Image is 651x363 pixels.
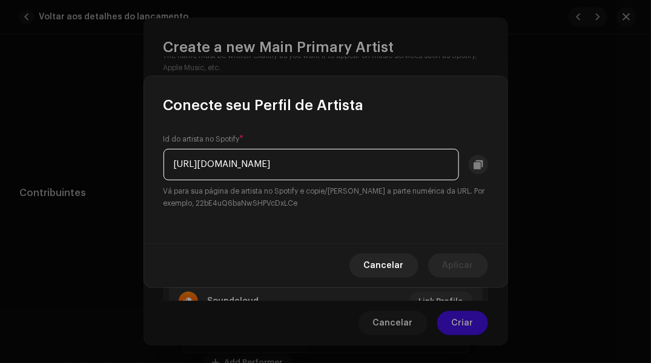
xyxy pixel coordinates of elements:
[164,149,459,180] input: e.g. 22bE4uQ6baNwSHPVcDxLCe
[443,253,474,278] span: Aplicar
[428,253,488,278] button: Aplicar
[164,134,244,144] label: Id do artista no Spotify
[364,253,404,278] span: Cancelar
[164,185,488,209] small: Vá para sua página de artista no Spotify e copie/[PERSON_NAME] a parte numérica da URL. Por exemp...
[349,253,418,278] button: Cancelar
[164,96,364,115] span: Conecte seu Perfil de Artista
